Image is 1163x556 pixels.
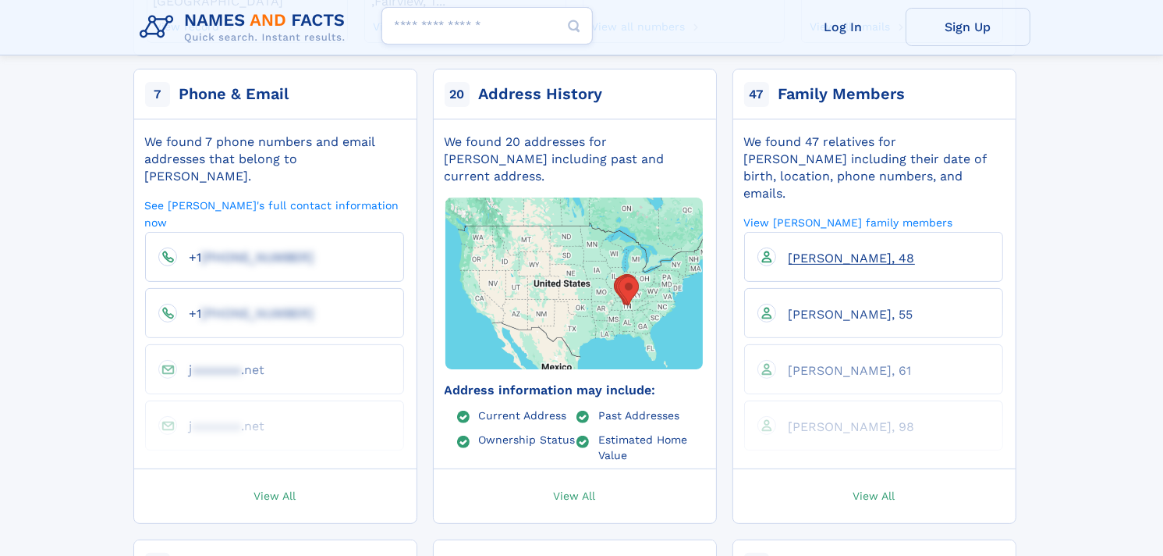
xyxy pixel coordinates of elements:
span: aaaaaaa [193,419,242,433]
a: [PERSON_NAME], 98 [776,419,915,433]
a: Sign Up [906,8,1030,46]
img: Logo Names and Facts [133,6,358,48]
a: jaaaaaaa.net [177,418,265,433]
a: View All [725,469,1023,523]
div: We found 47 relatives for [PERSON_NAME] including their date of birth, location, phone numbers, a... [744,134,1003,202]
div: We found 20 addresses for [PERSON_NAME] including past and current address. [445,134,704,185]
input: search input [381,7,593,45]
a: View All [126,469,424,523]
a: [PERSON_NAME], 55 [776,306,913,321]
span: [PERSON_NAME], 48 [789,251,915,266]
a: [PERSON_NAME], 61 [776,362,912,377]
span: 7 [145,82,170,107]
span: [PERSON_NAME], 55 [789,307,913,322]
span: View All [254,488,296,502]
div: Address History [479,84,603,105]
a: jaaaaaaa.net [177,362,265,376]
div: Address information may include: [445,382,704,399]
a: Estimated Home Value [598,433,704,461]
span: [PERSON_NAME], 98 [789,419,915,434]
span: 47 [744,82,769,107]
span: [PERSON_NAME], 61 [789,363,912,378]
a: [PERSON_NAME], 48 [776,250,915,265]
span: [PHONE_NUMBER] [202,250,314,265]
span: View All [554,488,596,502]
a: Past Addresses [598,408,679,421]
a: Log In [781,8,906,46]
a: +1[PHONE_NUMBER] [177,305,314,320]
a: Ownership Status [479,433,576,445]
a: +1[PHONE_NUMBER] [177,249,314,264]
span: aaaaaaa [193,362,242,377]
span: [PHONE_NUMBER] [202,306,314,321]
a: View [PERSON_NAME] family members [744,215,953,230]
button: Search Button [555,7,593,45]
div: Phone & Email [179,84,289,105]
a: Current Address [479,408,567,421]
div: We found 7 phone numbers and email addresses that belong to [PERSON_NAME]. [145,134,404,185]
a: See [PERSON_NAME]'s full contact information now [145,198,404,230]
a: View All [426,469,724,523]
div: Family Members [778,84,906,105]
img: Map with markers on addresses John J Derrick [340,88,808,479]
span: View All [853,488,895,502]
span: 20 [445,82,470,107]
